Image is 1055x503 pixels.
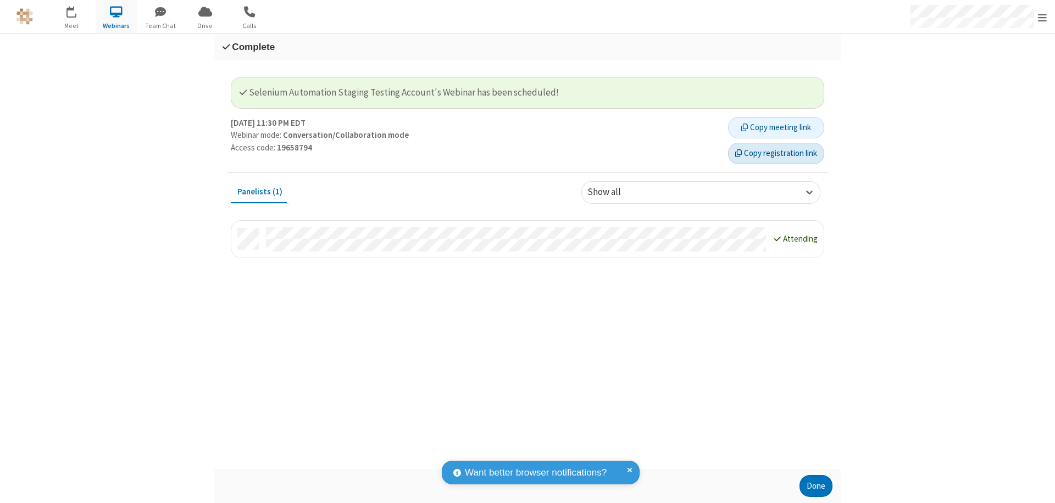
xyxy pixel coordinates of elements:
[728,117,824,139] button: Copy meeting link
[231,142,720,154] p: Access code:
[231,117,306,130] strong: [DATE] 11:30 PM EDT
[185,21,226,31] span: Drive
[240,86,559,98] span: Selenium Automation Staging Testing Account's Webinar has been scheduled!
[96,21,137,31] span: Webinars
[223,42,832,52] h3: Complete
[799,475,832,497] button: Done
[728,143,824,165] button: Copy registration link
[465,466,607,480] span: Want better browser notifications?
[783,233,818,244] span: Attending
[51,21,92,31] span: Meet
[229,21,270,31] span: Calls
[231,129,720,142] p: Webinar mode:
[587,186,640,200] div: Show all
[16,8,33,25] img: QA Selenium DO NOT DELETE OR CHANGE
[283,130,409,140] strong: Conversation/Collaboration mode
[140,21,181,31] span: Team Chat
[231,181,289,202] button: Panelists (1)
[74,6,81,14] div: 8
[277,142,312,153] strong: 19658794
